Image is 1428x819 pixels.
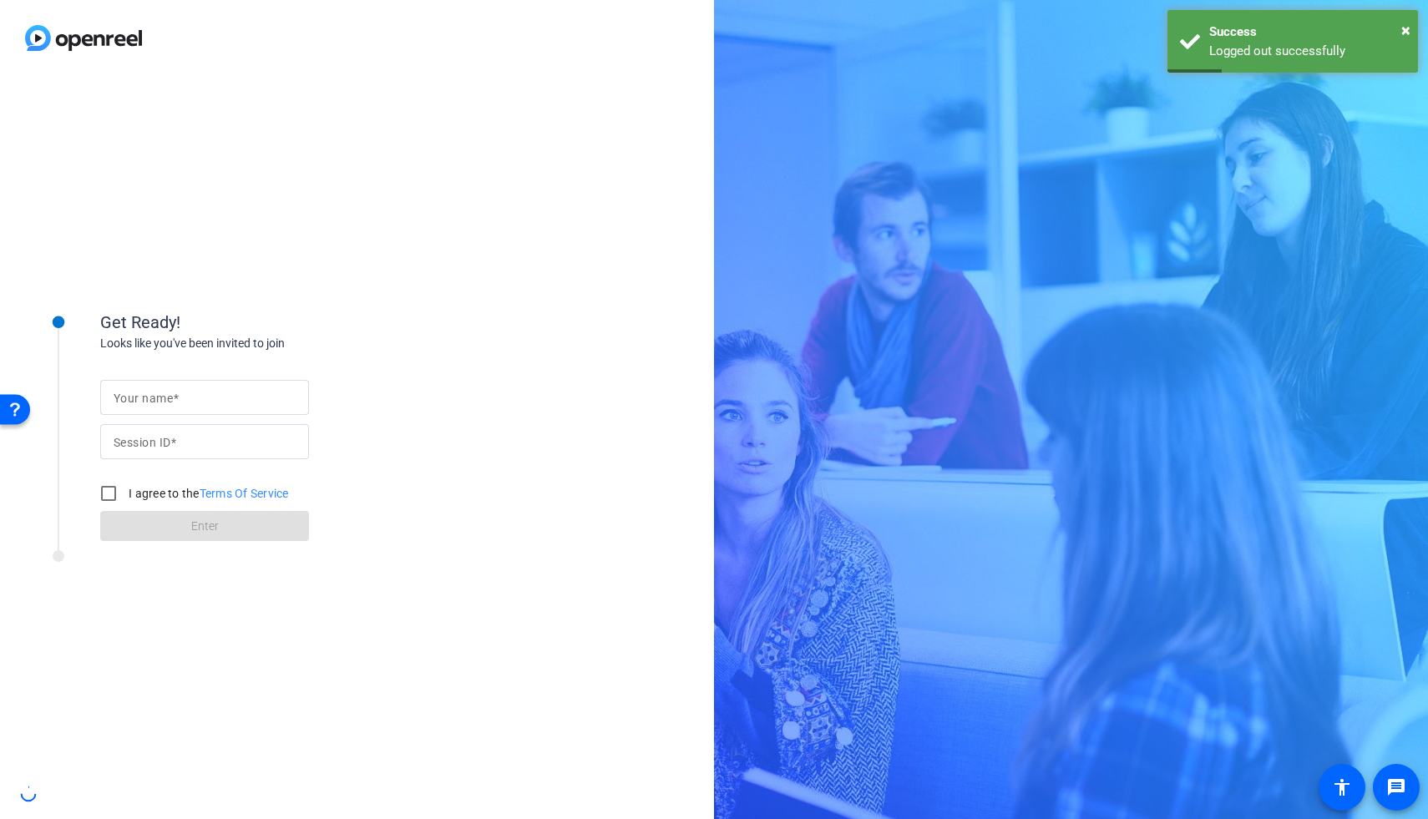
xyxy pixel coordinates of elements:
span: × [1401,20,1410,40]
mat-icon: accessibility [1332,777,1352,797]
mat-icon: message [1386,777,1406,797]
button: Close [1401,18,1410,43]
div: Looks like you've been invited to join [100,335,434,352]
a: Terms Of Service [200,487,289,500]
label: I agree to the [125,485,289,502]
mat-label: Session ID [114,436,170,449]
div: Get Ready! [100,310,434,335]
div: Logged out successfully [1209,42,1405,61]
mat-label: Your name [114,392,173,405]
div: Success [1209,23,1405,42]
